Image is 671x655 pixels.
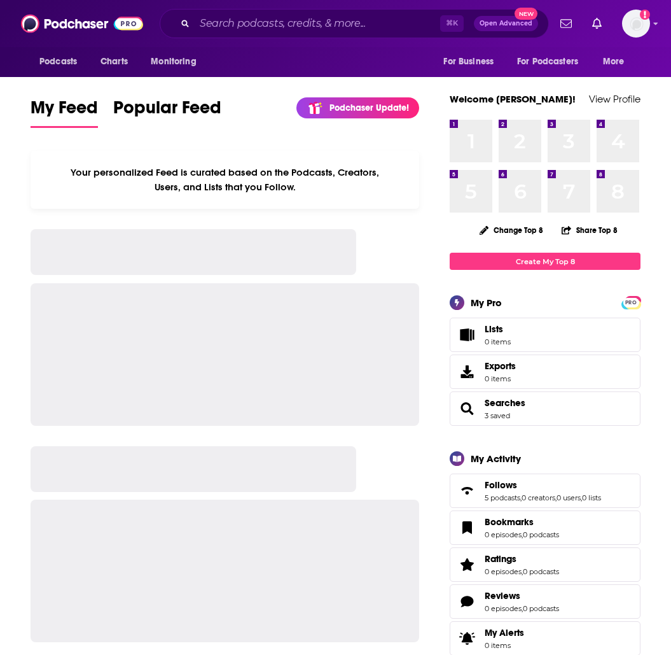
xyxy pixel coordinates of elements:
[454,593,480,610] a: Reviews
[622,10,650,38] img: User Profile
[454,363,480,381] span: Exports
[485,553,516,565] span: Ratings
[485,567,522,576] a: 0 episodes
[523,530,559,539] a: 0 podcasts
[555,493,557,502] span: ,
[485,590,520,602] span: Reviews
[434,50,509,74] button: open menu
[485,323,503,335] span: Lists
[515,8,537,20] span: New
[622,10,650,38] span: Logged in as sarahhallprinc
[485,360,516,372] span: Exports
[454,556,480,574] a: Ratings
[485,479,517,491] span: Follows
[450,474,640,508] span: Follows
[450,391,640,426] span: Searches
[31,97,98,126] span: My Feed
[582,493,601,502] a: 0 lists
[21,11,143,36] img: Podchaser - Follow, Share and Rate Podcasts
[485,627,524,638] span: My Alerts
[450,584,640,619] span: Reviews
[39,53,77,71] span: Podcasts
[485,493,520,502] a: 5 podcasts
[454,400,480,418] a: Searches
[485,397,525,409] a: Searches
[640,10,650,20] svg: Add a profile image
[485,337,511,346] span: 0 items
[555,13,577,34] a: Show notifications dropdown
[450,547,640,582] span: Ratings
[195,13,440,34] input: Search podcasts, credits, & more...
[92,50,135,74] a: Charts
[603,53,625,71] span: More
[594,50,640,74] button: open menu
[485,530,522,539] a: 0 episodes
[471,453,521,465] div: My Activity
[509,50,597,74] button: open menu
[113,97,221,126] span: Popular Feed
[485,553,559,565] a: Ratings
[454,630,480,647] span: My Alerts
[557,493,581,502] a: 0 users
[329,102,409,113] p: Podchaser Update!
[450,511,640,545] span: Bookmarks
[587,13,607,34] a: Show notifications dropdown
[523,567,559,576] a: 0 podcasts
[450,93,576,105] a: Welcome [PERSON_NAME]!
[454,482,480,500] a: Follows
[485,641,524,650] span: 0 items
[523,604,559,613] a: 0 podcasts
[485,516,559,528] a: Bookmarks
[522,567,523,576] span: ,
[31,50,93,74] button: open menu
[450,318,640,352] a: Lists
[485,479,601,491] a: Follows
[471,297,502,309] div: My Pro
[581,493,582,502] span: ,
[472,222,551,238] button: Change Top 8
[151,53,196,71] span: Monitoring
[485,516,534,528] span: Bookmarks
[485,604,522,613] a: 0 episodes
[31,151,419,209] div: Your personalized Feed is curated based on the Podcasts, Creators, Users, and Lists that you Follow.
[450,253,640,270] a: Create My Top 8
[622,10,650,38] button: Show profile menu
[160,9,549,38] div: Search podcasts, credits, & more...
[623,298,639,307] span: PRO
[522,493,555,502] a: 0 creators
[485,590,559,602] a: Reviews
[520,493,522,502] span: ,
[485,374,516,383] span: 0 items
[454,326,480,344] span: Lists
[522,604,523,613] span: ,
[31,97,98,128] a: My Feed
[443,53,494,71] span: For Business
[589,93,640,105] a: View Profile
[454,519,480,537] a: Bookmarks
[142,50,212,74] button: open menu
[517,53,578,71] span: For Podcasters
[561,218,618,243] button: Share Top 8
[450,355,640,389] a: Exports
[100,53,128,71] span: Charts
[480,20,532,27] span: Open Advanced
[485,323,511,335] span: Lists
[522,530,523,539] span: ,
[623,297,639,307] a: PRO
[440,15,464,32] span: ⌘ K
[485,411,510,420] a: 3 saved
[474,16,538,31] button: Open AdvancedNew
[113,97,221,128] a: Popular Feed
